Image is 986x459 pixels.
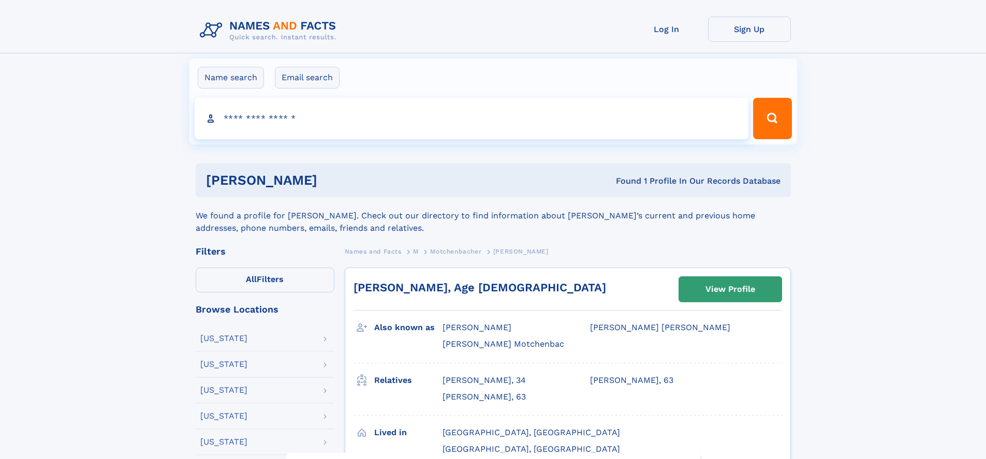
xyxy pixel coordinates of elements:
[200,412,247,420] div: [US_STATE]
[200,386,247,394] div: [US_STATE]
[443,339,564,349] span: [PERSON_NAME] Motchenbac
[625,17,708,42] a: Log In
[413,248,419,255] span: M
[430,245,481,258] a: Motchenbacher
[200,334,247,343] div: [US_STATE]
[195,98,749,139] input: search input
[275,67,340,88] label: Email search
[196,305,334,314] div: Browse Locations
[443,322,511,332] span: [PERSON_NAME]
[443,375,526,386] a: [PERSON_NAME], 34
[246,274,257,284] span: All
[590,322,730,332] span: [PERSON_NAME] [PERSON_NAME]
[443,444,620,454] span: [GEOGRAPHIC_DATA], [GEOGRAPHIC_DATA]
[354,281,606,294] a: [PERSON_NAME], Age [DEMOGRAPHIC_DATA]
[443,427,620,437] span: [GEOGRAPHIC_DATA], [GEOGRAPHIC_DATA]
[443,391,526,403] a: [PERSON_NAME], 63
[753,98,791,139] button: Search Button
[430,248,481,255] span: Motchenbacher
[206,174,467,187] h1: [PERSON_NAME]
[198,67,264,88] label: Name search
[200,360,247,368] div: [US_STATE]
[705,277,755,301] div: View Profile
[374,319,443,336] h3: Also known as
[413,245,419,258] a: M
[196,197,791,234] div: We found a profile for [PERSON_NAME]. Check out our directory to find information about [PERSON_N...
[708,17,791,42] a: Sign Up
[466,175,781,187] div: Found 1 Profile In Our Records Database
[374,424,443,441] h3: Lived in
[590,375,673,386] a: [PERSON_NAME], 63
[493,248,549,255] span: [PERSON_NAME]
[196,268,334,292] label: Filters
[200,438,247,446] div: [US_STATE]
[374,372,443,389] h3: Relatives
[196,17,345,45] img: Logo Names and Facts
[196,247,334,256] div: Filters
[345,245,402,258] a: Names and Facts
[679,277,782,302] a: View Profile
